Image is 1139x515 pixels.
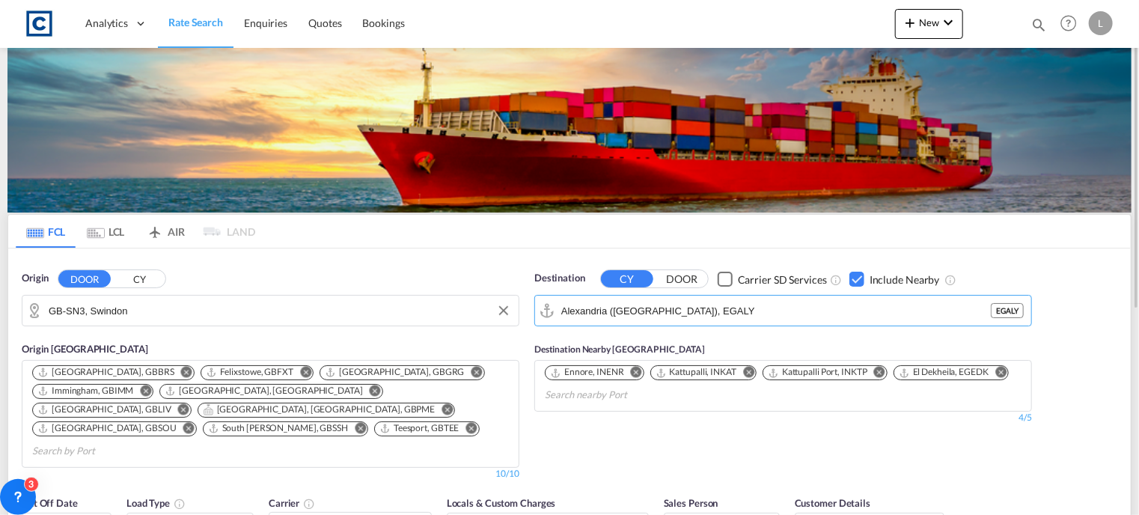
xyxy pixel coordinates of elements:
[325,366,468,379] div: Press delete to remove this chip.
[308,16,341,29] span: Quotes
[899,366,992,379] div: Press delete to remove this chip.
[171,366,194,381] button: Remove
[16,215,255,248] md-pagination-wrapper: Use the left and right arrow keys to navigate between tabs
[206,366,293,379] div: Felixstowe, GBFXT
[363,16,405,29] span: Bookings
[113,271,165,288] button: CY
[656,271,708,288] button: DOOR
[495,468,519,481] div: 10/10
[208,422,348,435] div: South Shields, GBSSH
[146,223,164,234] md-icon: icon-airplane
[85,16,128,31] span: Analytics
[733,366,756,381] button: Remove
[534,271,585,286] span: Destination
[49,299,511,322] input: Search by Door
[621,366,644,381] button: Remove
[656,366,739,379] div: Press delete to remove this chip.
[168,403,191,418] button: Remove
[303,498,315,510] md-icon: The selected Trucker/Carrierwill be displayed in the rate results If the rates are from another f...
[244,16,287,29] span: Enquiries
[126,497,186,509] span: Load Type
[534,344,705,355] span: Destination Nearby [GEOGRAPHIC_DATA]
[30,361,511,463] md-chips-wrap: Chips container. Use arrow keys to select chips.
[37,385,136,397] div: Press delete to remove this chip.
[165,385,365,397] div: Press delete to remove this chip.
[986,366,1008,381] button: Remove
[664,497,718,509] span: Sales Person
[738,272,827,287] div: Carrier SD Services
[22,7,56,40] img: 1fdb9190129311efbfaf67cbb4249bed.jpeg
[22,497,78,509] span: Cut Off Date
[269,497,315,509] span: Carrier
[37,385,133,397] div: Immingham, GBIMM
[1030,16,1047,33] md-icon: icon-magnify
[768,366,870,379] div: Press delete to remove this chip.
[901,16,957,28] span: New
[174,422,196,437] button: Remove
[203,403,436,416] div: Portsmouth, HAM, GBPME
[37,403,174,416] div: Press delete to remove this chip.
[462,366,484,381] button: Remove
[130,385,153,400] button: Remove
[492,299,515,322] button: Clear Input
[37,366,174,379] div: Bristol, GBBRS
[656,366,736,379] div: Kattupalli, INKAT
[22,343,148,355] span: Origin [GEOGRAPHIC_DATA]
[1030,16,1047,39] div: icon-magnify
[432,403,454,418] button: Remove
[360,385,382,400] button: Remove
[168,16,223,28] span: Rate Search
[37,422,177,435] div: Southampton, GBSOU
[37,403,171,416] div: Liverpool, GBLIV
[379,422,459,435] div: Teesport, GBTEE
[991,303,1024,318] div: EGALY
[543,361,1024,407] md-chips-wrap: Chips container. Use arrow keys to select chips.
[135,215,195,248] md-tab-item: AIR
[718,271,827,287] md-checkbox: Checkbox No Ink
[550,366,627,379] div: Press delete to remove this chip.
[206,366,296,379] div: Press delete to remove this chip.
[1089,11,1113,35] div: L
[1056,10,1081,36] span: Help
[7,48,1132,213] img: LCL+%26+FCL+BACKGROUND.png
[447,497,556,509] span: Locals & Custom Charges
[535,296,1031,326] md-input-container: Alexandria (El Iskandariya), EGALY
[290,366,313,381] button: Remove
[795,497,870,509] span: Customer Details
[456,422,479,437] button: Remove
[22,296,519,326] md-input-container: GB-SN3, Swindon
[58,270,111,287] button: DOOR
[203,403,439,416] div: Press delete to remove this chip.
[561,299,991,322] input: Search by Port
[849,271,940,287] md-checkbox: Checkbox No Ink
[899,366,989,379] div: El Dekheila, EGEDK
[37,422,180,435] div: Press delete to remove this chip.
[165,385,362,397] div: London Gateway Port, GBLGP
[545,383,687,407] input: Chips input.
[32,439,174,463] input: Chips input.
[345,422,367,437] button: Remove
[550,366,624,379] div: Ennore, INENR
[325,366,465,379] div: Grangemouth, GBGRG
[174,498,186,510] md-icon: icon-information-outline
[16,215,76,248] md-tab-item: FCL
[76,215,135,248] md-tab-item: LCL
[830,274,842,286] md-icon: Unchecked: Search for CY (Container Yard) services for all selected carriers.Checked : Search for...
[944,274,956,286] md-icon: Unchecked: Ignores neighbouring ports when fetching rates.Checked : Includes neighbouring ports w...
[864,366,887,381] button: Remove
[870,272,940,287] div: Include Nearby
[939,13,957,31] md-icon: icon-chevron-down
[22,271,49,286] span: Origin
[895,9,963,39] button: icon-plus 400-fgNewicon-chevron-down
[208,422,351,435] div: Press delete to remove this chip.
[534,412,1032,424] div: 4/5
[601,270,653,287] button: CY
[1056,10,1089,37] div: Help
[37,366,177,379] div: Press delete to remove this chip.
[901,13,919,31] md-icon: icon-plus 400-fg
[379,422,462,435] div: Press delete to remove this chip.
[768,366,867,379] div: Kattupalli Port, INKTP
